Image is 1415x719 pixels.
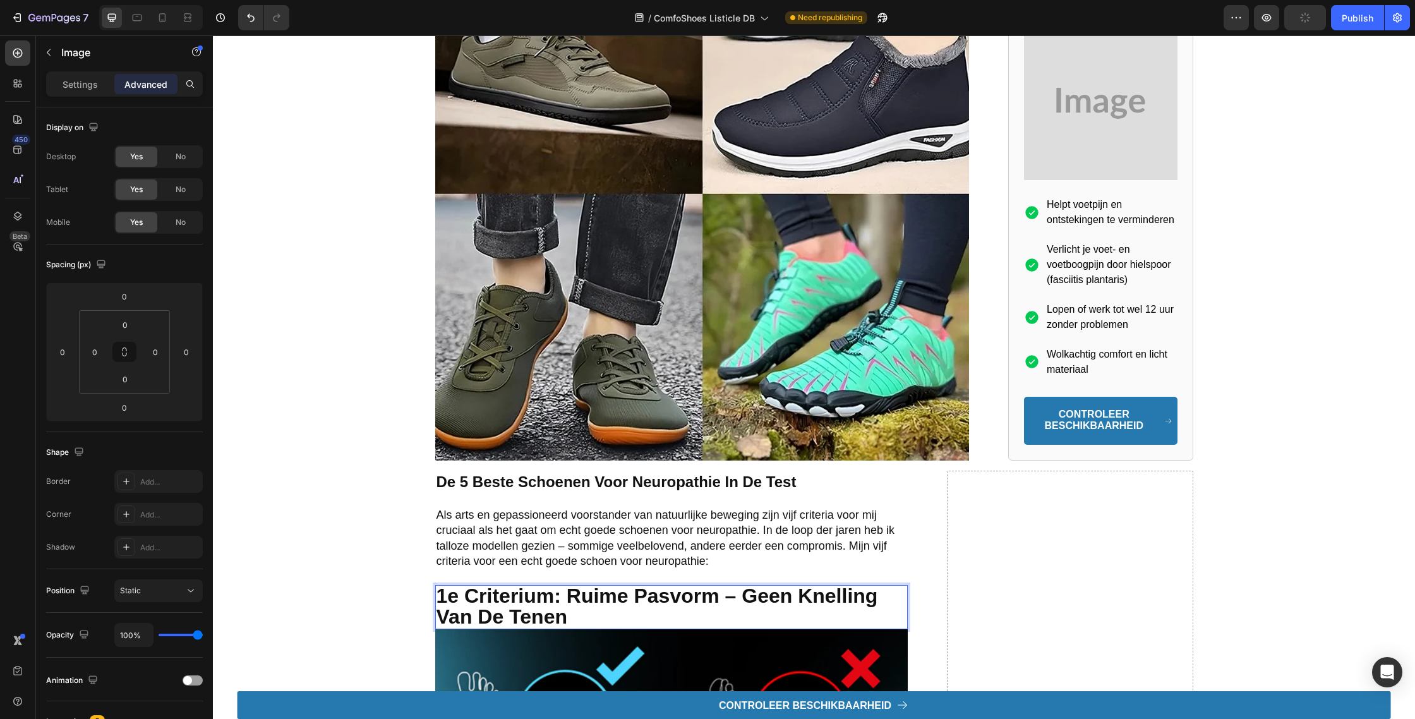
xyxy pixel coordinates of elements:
[12,135,30,145] div: 450
[834,313,954,339] span: Wolkachtig comfort en licht materiaal
[46,627,92,644] div: Opacity
[120,586,141,595] span: Static
[46,119,101,136] div: Display on
[648,11,651,25] span: /
[61,45,169,60] p: Image
[130,217,143,228] span: Yes
[811,361,965,409] a: CONTROLEER BESCHIKBAARHEID
[112,370,138,389] input: 0px
[124,78,167,91] p: Advanced
[63,78,98,91] p: Settings
[46,257,109,274] div: Spacing (px)
[832,373,930,396] strong: CONTROLEER BESCHIKBAARHEID
[46,184,68,195] div: Tablet
[238,5,289,30] div: Undo/Redo
[85,342,104,361] input: 0px
[146,342,165,361] input: 0px
[112,287,137,306] input: 0
[46,509,71,520] div: Corner
[140,542,200,553] div: Add...
[1372,657,1402,687] div: Open Intercom Messenger
[140,476,200,488] div: Add...
[46,672,100,689] div: Animation
[46,217,70,228] div: Mobile
[5,5,94,30] button: 7
[140,509,200,521] div: Add...
[176,184,186,195] span: No
[224,473,682,532] span: Als arts en gepassioneerd voorstander van natuurlijke beweging zijn vijf criteria voor mij crucia...
[177,342,196,361] input: 0
[834,268,961,294] span: Lopen of werk tot wel 12 uur zonder problemen
[1342,11,1373,25] div: Publish
[46,151,76,162] div: Desktop
[222,550,695,594] h2: Rich Text Editor. Editing area: main
[176,217,186,228] span: No
[46,541,75,553] div: Shadow
[130,184,143,195] span: Yes
[114,579,203,602] button: Static
[130,151,143,162] span: Yes
[224,438,584,455] strong: de 5 beste schoenen voor neuropathie in de test
[115,624,153,646] input: Auto
[834,208,958,250] span: Verlicht je voet- en voetboogpijn door hielspoor (fasciitis plantaris)
[9,231,30,241] div: Beta
[83,10,88,25] p: 7
[46,476,71,487] div: Border
[1331,5,1384,30] button: Publish
[46,583,92,600] div: Position
[213,35,1415,719] iframe: Design area
[654,11,755,25] span: ComfoShoes Listicle DB
[176,151,186,162] span: No
[834,163,961,189] span: Helpt voetpijn en ontstekingen te verminderen
[53,342,72,361] input: 0
[112,315,138,334] input: 0px
[798,12,862,23] span: Need republishing
[112,398,137,417] input: 0
[224,549,665,593] strong: 1e criterium: ruime pasvorm – geen knelling van de tenen
[506,665,678,675] strong: CONTROLEER BESCHIKBAARHEID
[46,444,87,461] div: Shape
